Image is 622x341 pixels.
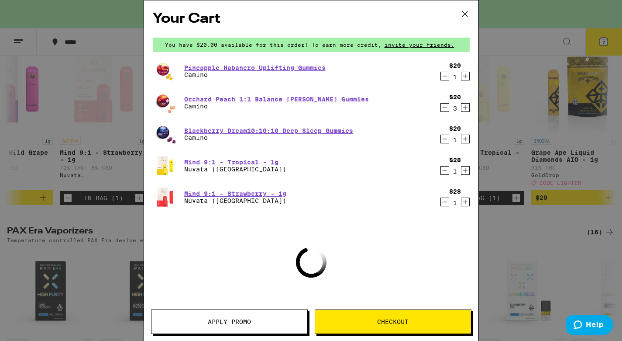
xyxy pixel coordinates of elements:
[184,127,353,134] a: Blackberry Dream10:10:10 Deep Sleep Gummies
[184,64,326,71] a: Pineapple Habanero Uplifting Gummies
[153,90,177,115] img: Camino - Orchard Peach 1:1 Balance Sours Gummies
[449,188,461,195] div: $28
[440,166,449,175] button: Decrement
[184,71,326,78] p: Camino
[461,198,470,206] button: Increment
[377,319,409,325] span: Checkout
[440,103,449,112] button: Decrement
[461,166,470,175] button: Increment
[449,168,461,175] div: 1
[449,157,461,164] div: $28
[153,153,177,178] img: Nuvata (CA) - Mind 9:1 - Tropical - 1g
[184,96,369,103] a: Orchard Peach 1:1 Balance [PERSON_NAME] Gummies
[449,199,461,206] div: 1
[461,103,470,112] button: Increment
[184,159,286,166] a: Mind 9:1 - Tropical - 1g
[449,105,461,112] div: 3
[449,94,461,101] div: $20
[184,197,286,204] p: Nuvata ([GEOGRAPHIC_DATA])
[153,122,177,146] img: Camino - Blackberry Dream10:10:10 Deep Sleep Gummies
[184,190,286,197] a: Mind 9:1 - Strawberry - 1g
[184,103,369,110] p: Camino
[461,135,470,143] button: Increment
[449,136,461,143] div: 1
[165,42,381,48] span: You have $20.00 available for this order! To earn more credit,
[153,185,177,209] img: Nuvata (CA) - Mind 9:1 - Strawberry - 1g
[208,319,251,325] span: Apply Promo
[153,9,470,29] h2: Your Cart
[440,135,449,143] button: Decrement
[153,59,177,84] img: Camino - Pineapple Habanero Uplifting Gummies
[184,134,353,141] p: Camino
[566,315,613,337] iframe: Opens a widget where you can find more information
[449,62,461,69] div: $20
[440,198,449,206] button: Decrement
[440,72,449,80] button: Decrement
[151,310,308,334] button: Apply Promo
[153,38,470,52] div: You have $20.00 available for this order! To earn more credit,invite your friends.
[315,310,471,334] button: Checkout
[461,72,470,80] button: Increment
[381,42,457,48] span: invite your friends.
[184,166,286,173] p: Nuvata ([GEOGRAPHIC_DATA])
[449,125,461,132] div: $20
[449,73,461,80] div: 1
